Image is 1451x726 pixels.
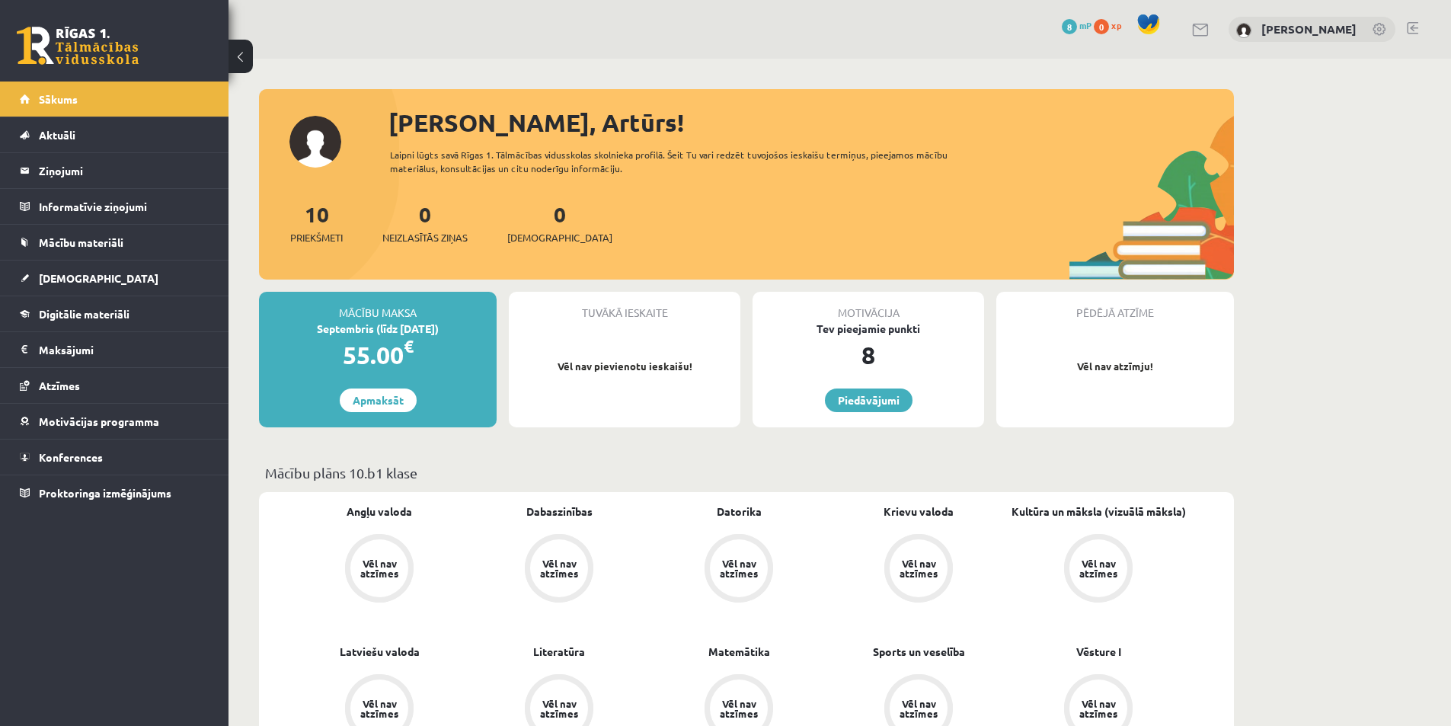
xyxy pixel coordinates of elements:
[39,414,159,428] span: Motivācijas programma
[516,359,733,374] p: Vēl nav pievienotu ieskaišu!
[20,117,209,152] a: Aktuāli
[649,534,829,606] a: Vēl nav atzīmes
[20,261,209,296] a: [DEMOGRAPHIC_DATA]
[708,644,770,660] a: Matemātika
[20,404,209,439] a: Motivācijas programma
[289,534,469,606] a: Vēl nav atzīmes
[897,699,940,718] div: Vēl nav atzīmes
[20,440,209,475] a: Konferences
[265,462,1228,483] p: Mācību plāns 10.b1 klase
[259,337,497,373] div: 55.00
[1079,19,1091,31] span: mP
[526,504,593,520] a: Dabaszinības
[390,148,975,175] div: Laipni lūgts savā Rīgas 1. Tālmācības vidusskolas skolnieka profilā. Šeit Tu vari redzēt tuvojošo...
[340,389,417,412] a: Apmaksāt
[20,332,209,367] a: Maksājumi
[1062,19,1091,31] a: 8 mP
[17,27,139,65] a: Rīgas 1. Tālmācības vidusskola
[20,82,209,117] a: Sākums
[20,296,209,331] a: Digitālie materiāli
[39,271,158,285] span: [DEMOGRAPHIC_DATA]
[509,292,740,321] div: Tuvākā ieskaite
[1077,699,1120,718] div: Vēl nav atzīmes
[39,307,129,321] span: Digitālie materiāli
[20,189,209,224] a: Informatīvie ziņojumi
[1094,19,1129,31] a: 0 xp
[884,504,954,520] a: Krievu valoda
[20,475,209,510] a: Proktoringa izmēģinājums
[39,153,209,188] legend: Ziņojumi
[1077,558,1120,578] div: Vēl nav atzīmes
[1261,21,1357,37] a: [PERSON_NAME]
[1076,644,1121,660] a: Vēsture I
[20,368,209,403] a: Atzīmes
[1094,19,1109,34] span: 0
[358,699,401,718] div: Vēl nav atzīmes
[259,292,497,321] div: Mācību maksa
[388,104,1234,141] div: [PERSON_NAME], Artūrs!
[718,699,760,718] div: Vēl nav atzīmes
[290,230,343,245] span: Priekšmeti
[538,699,580,718] div: Vēl nav atzīmes
[259,321,497,337] div: Septembris (līdz [DATE])
[753,292,984,321] div: Motivācija
[39,189,209,224] legend: Informatīvie ziņojumi
[538,558,580,578] div: Vēl nav atzīmes
[20,225,209,260] a: Mācību materiāli
[533,644,585,660] a: Literatūra
[340,644,420,660] a: Latviešu valoda
[469,534,649,606] a: Vēl nav atzīmes
[1008,534,1188,606] a: Vēl nav atzīmes
[382,230,468,245] span: Neizlasītās ziņas
[39,379,80,392] span: Atzīmes
[290,200,343,245] a: 10Priekšmeti
[1111,19,1121,31] span: xp
[753,337,984,373] div: 8
[39,486,171,500] span: Proktoringa izmēģinājums
[404,335,414,357] span: €
[825,389,912,412] a: Piedāvājumi
[897,558,940,578] div: Vēl nav atzīmes
[753,321,984,337] div: Tev pieejamie punkti
[39,92,78,106] span: Sākums
[1012,504,1186,520] a: Kultūra un māksla (vizuālā māksla)
[507,230,612,245] span: [DEMOGRAPHIC_DATA]
[39,450,103,464] span: Konferences
[996,292,1234,321] div: Pēdējā atzīme
[717,504,762,520] a: Datorika
[873,644,965,660] a: Sports un veselība
[507,200,612,245] a: 0[DEMOGRAPHIC_DATA]
[718,558,760,578] div: Vēl nav atzīmes
[1062,19,1077,34] span: 8
[39,128,75,142] span: Aktuāli
[829,534,1008,606] a: Vēl nav atzīmes
[347,504,412,520] a: Angļu valoda
[358,558,401,578] div: Vēl nav atzīmes
[1236,23,1251,38] img: Artūrs Keinovskis
[1004,359,1226,374] p: Vēl nav atzīmju!
[20,153,209,188] a: Ziņojumi
[382,200,468,245] a: 0Neizlasītās ziņas
[39,332,209,367] legend: Maksājumi
[39,235,123,249] span: Mācību materiāli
